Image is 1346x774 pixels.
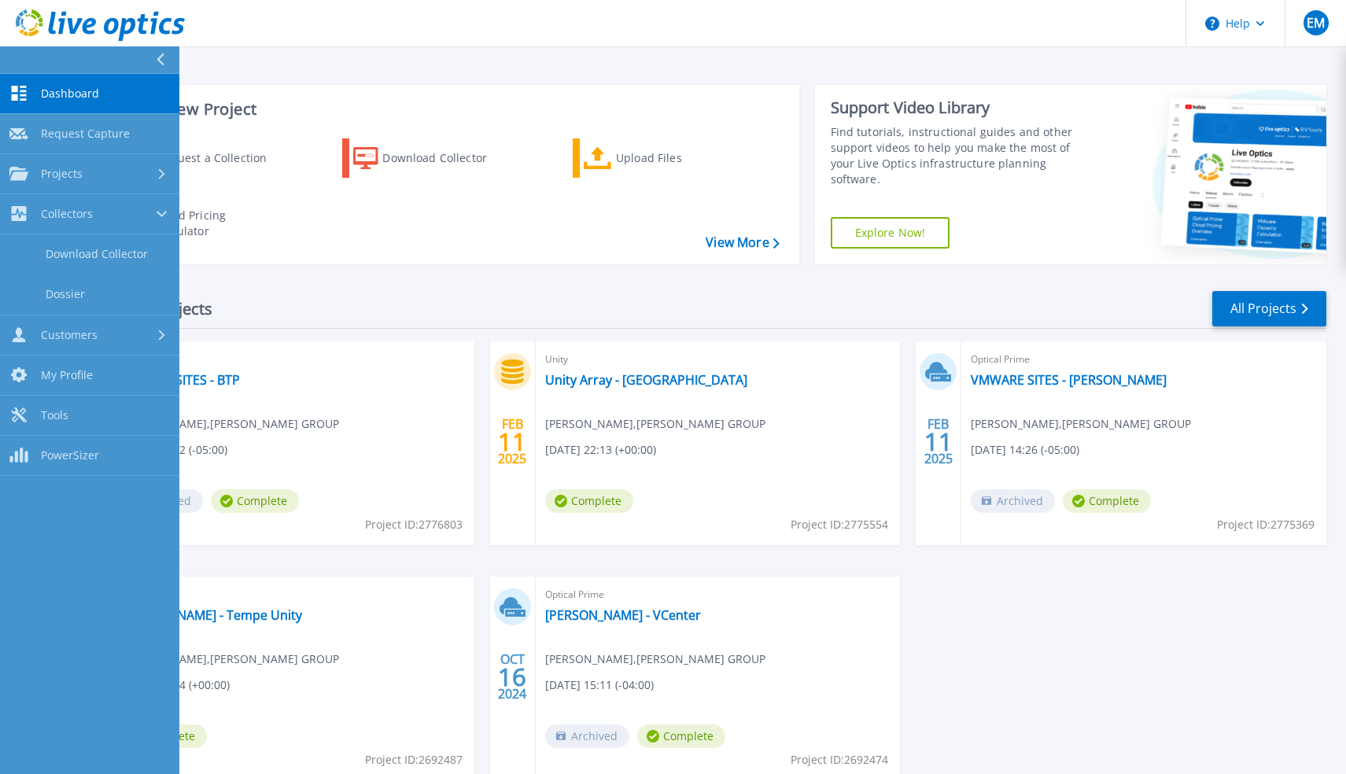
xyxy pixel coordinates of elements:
[971,372,1167,388] a: VMWARE SITES - [PERSON_NAME]
[497,413,527,470] div: FEB 2025
[1063,489,1151,513] span: Complete
[545,489,633,513] span: Complete
[637,724,725,748] span: Complete
[498,435,526,448] span: 11
[971,351,1317,368] span: Optical Prime
[41,87,99,101] span: Dashboard
[1217,516,1315,533] span: Project ID: 2775369
[342,138,518,178] a: Download Collector
[545,351,891,368] span: Unity
[971,489,1055,513] span: Archived
[119,586,465,603] span: Unity
[545,607,701,623] a: [PERSON_NAME] - VCenter
[971,415,1191,433] span: [PERSON_NAME] , [PERSON_NAME] GROUP
[831,217,950,249] a: Explore Now!
[545,372,747,388] a: Unity Array - [GEOGRAPHIC_DATA]
[545,676,654,694] span: [DATE] 15:11 (-04:00)
[1307,17,1325,29] span: EM
[157,142,282,174] div: Request a Collection
[112,101,779,118] h3: Start a New Project
[119,415,339,433] span: [PERSON_NAME] , [PERSON_NAME] GROUP
[41,448,99,463] span: PowerSizer
[41,207,93,221] span: Collectors
[41,167,83,181] span: Projects
[706,235,779,250] a: View More
[365,516,463,533] span: Project ID: 2776803
[791,516,888,533] span: Project ID: 2775554
[545,724,629,748] span: Archived
[119,607,302,623] a: [PERSON_NAME] - Tempe Unity
[971,441,1079,459] span: [DATE] 14:26 (-05:00)
[112,204,287,243] a: Cloud Pricing Calculator
[211,489,299,513] span: Complete
[1212,291,1326,326] a: All Projects
[497,648,527,706] div: OCT 2024
[41,127,130,141] span: Request Capture
[119,351,465,368] span: Optical Prime
[573,138,748,178] a: Upload Files
[41,368,93,382] span: My Profile
[924,413,953,470] div: FEB 2025
[41,328,98,342] span: Customers
[545,415,765,433] span: [PERSON_NAME] , [PERSON_NAME] GROUP
[365,751,463,768] span: Project ID: 2692487
[382,142,508,174] div: Download Collector
[545,651,765,668] span: [PERSON_NAME] , [PERSON_NAME] GROUP
[119,651,339,668] span: [PERSON_NAME] , [PERSON_NAME] GROUP
[112,138,287,178] a: Request a Collection
[616,142,742,174] div: Upload Files
[154,208,280,239] div: Cloud Pricing Calculator
[831,98,1090,118] div: Support Video Library
[545,441,656,459] span: [DATE] 22:13 (+00:00)
[545,586,891,603] span: Optical Prime
[498,670,526,684] span: 16
[41,408,68,422] span: Tools
[831,124,1090,187] div: Find tutorials, instructional guides and other support videos to help you make the most of your L...
[791,751,888,768] span: Project ID: 2692474
[924,435,953,448] span: 11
